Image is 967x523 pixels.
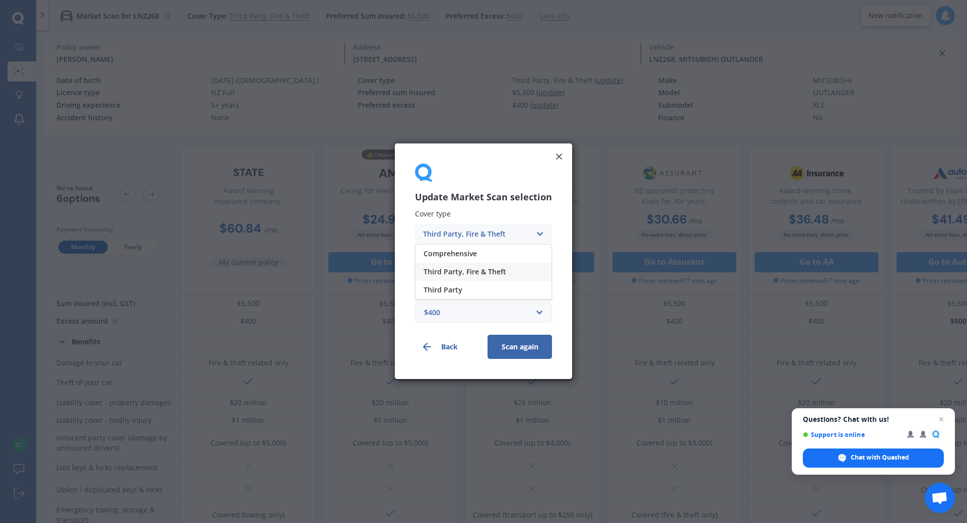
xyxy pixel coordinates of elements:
[415,192,552,203] h3: Update Market Scan selection
[803,449,944,468] div: Chat with Quashed
[423,229,531,240] div: Third Party, Fire & Theft
[415,335,479,359] button: Back
[424,250,477,257] span: Comprehensive
[424,308,531,319] div: $400
[803,431,900,438] span: Support is online
[488,335,552,359] button: Scan again
[415,209,451,219] span: Cover type
[424,286,462,293] span: Third Party
[803,415,944,423] span: Questions? Chat with us!
[424,268,506,275] span: Third Party, Fire & Theft
[935,413,947,425] span: Close chat
[851,453,909,462] span: Chat with Quashed
[925,483,955,513] div: Open chat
